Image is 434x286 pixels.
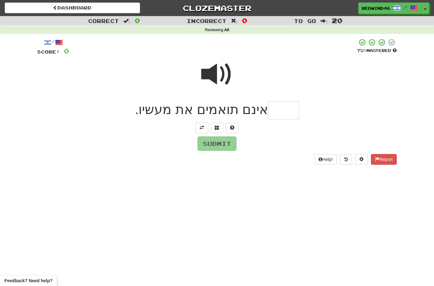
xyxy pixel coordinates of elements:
[226,123,238,133] button: Single letter hint - you only get 1 per sentence and score half the points! alt+h
[357,48,367,53] span: 75 %
[37,38,69,46] div: /
[357,48,397,54] div: Mastered
[404,5,407,9] span: /
[135,102,268,117] span: אינם תואמים את מעשיו.
[88,18,119,24] span: Correct
[64,47,69,55] span: 0
[320,18,327,24] span: :
[314,154,337,165] button: Help!
[242,17,247,24] span: 0
[5,3,140,13] a: Dashboard
[37,49,60,54] span: Score:
[362,5,390,11] span: RedWind46
[150,3,285,14] a: Clozemaster
[123,18,130,24] span: :
[224,28,229,32] strong: All
[294,18,316,24] span: To go
[371,154,397,165] button: Report
[197,136,237,151] button: Submit
[4,277,52,284] span: Open feedback widget
[196,123,208,133] button: Toggle translation (alt+t)
[231,18,238,24] span: :
[211,123,223,133] button: Switch sentence to multiple choice alt+p
[340,154,352,165] button: Round history (alt+y)
[358,3,421,14] a: RedWind46 /
[187,18,226,24] span: Incorrect
[332,17,343,24] span: 20
[135,17,140,24] span: 0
